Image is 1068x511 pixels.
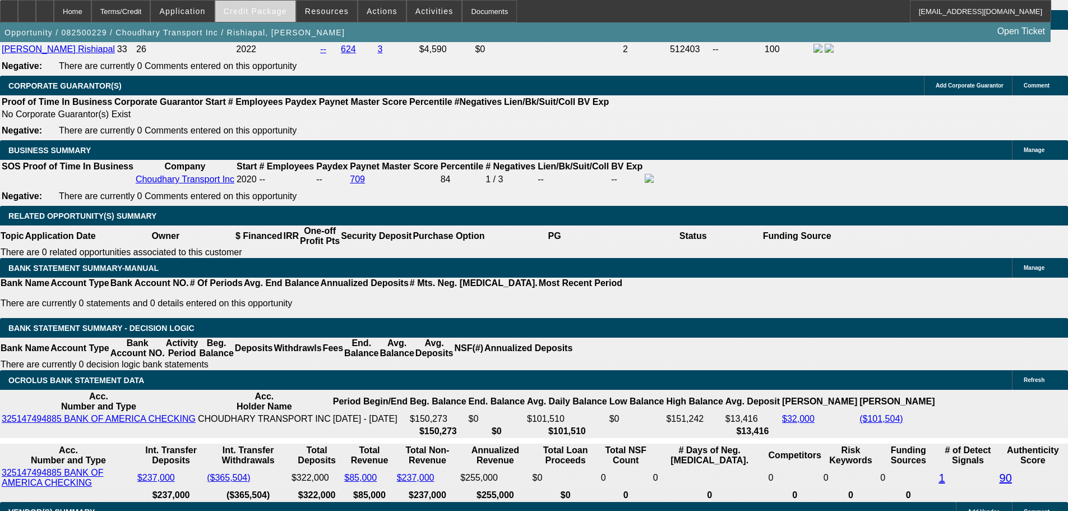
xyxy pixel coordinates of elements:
[320,44,326,54] a: --
[1,161,21,172] th: SOS
[725,426,780,437] th: $13,416
[8,324,195,333] span: Bank Statement Summary - Decision Logic
[341,44,356,54] a: 624
[2,126,42,135] b: Negative:
[24,225,96,247] th: Application Date
[468,413,525,425] td: $0
[725,391,780,412] th: Avg. Deposit
[532,490,599,501] th: $0
[880,445,937,466] th: Funding Sources
[993,22,1049,41] a: Open Ticket
[823,445,879,466] th: Risk Keywords
[1024,265,1044,271] span: Manage
[409,278,538,289] th: # Mts. Neg. [MEDICAL_DATA].
[228,97,283,107] b: # Employees
[206,445,290,466] th: Int. Transfer Withdrawals
[609,391,665,412] th: Low Balance
[2,61,42,71] b: Negative:
[611,173,643,186] td: --
[813,44,822,53] img: facebook-icon.png
[1,96,113,108] th: Proof of Time In Business
[397,473,434,482] a: $237,000
[297,1,357,22] button: Resources
[526,391,608,412] th: Avg. Daily Balance
[999,445,1067,466] th: Authenticity Score
[526,413,608,425] td: $101,510
[235,225,283,247] th: $ Financed
[2,468,103,487] a: 325147494885 BANK OF AMERICA CHECKING
[412,225,485,247] th: Purchase Option
[441,174,483,185] div: 84
[468,391,525,412] th: End. Balance
[379,338,414,359] th: Avg. Balance
[484,338,573,359] th: Annualized Deposits
[59,191,297,201] span: There are currently 0 Comments entered on this opportunity
[624,225,762,247] th: Status
[283,225,299,247] th: IRR
[110,278,189,289] th: Bank Account NO.
[224,7,287,16] span: Credit Package
[322,338,344,359] th: Fees
[782,414,815,423] a: $32,000
[460,490,530,501] th: $255,000
[611,162,642,171] b: BV Exp
[316,173,348,186] td: --
[938,472,945,484] a: 1
[243,278,320,289] th: Avg. End Balance
[712,43,763,56] td: --
[96,225,235,247] th: Owner
[110,338,165,359] th: Bank Account NO.
[653,445,767,466] th: # Days of Neg. [MEDICAL_DATA].
[1,109,614,120] td: No Corporate Guarantor(s) Exist
[823,490,879,501] th: 0
[340,225,412,247] th: Security Deposit
[1024,82,1049,89] span: Comment
[455,97,502,107] b: #Negatives
[50,278,110,289] th: Account Type
[537,173,609,186] td: --
[653,490,767,501] th: 0
[8,376,144,385] span: OCROLUS BANK STATEMENT DATA
[236,44,256,54] span: 2022
[454,338,484,359] th: NSF(#)
[880,490,937,501] th: 0
[526,426,608,437] th: $101,510
[762,225,832,247] th: Funding Source
[665,391,723,412] th: High Balance
[486,162,535,171] b: # Negatives
[22,161,134,172] th: Proof of Time In Business
[504,97,575,107] b: Lien/Bk/Suit/Coll
[285,97,317,107] b: Paydex
[198,338,234,359] th: Beg. Balance
[291,445,343,466] th: Total Deposits
[350,174,365,184] a: 709
[609,413,665,425] td: $0
[622,43,668,56] td: 2
[2,191,42,201] b: Negative:
[8,211,156,220] span: RELATED OPPORTUNITY(S) SUMMARY
[538,162,609,171] b: Lien/Bk/Suit/Coll
[136,43,234,56] td: 26
[59,61,297,71] span: There are currently 0 Comments entered on this opportunity
[2,414,196,423] a: 325147494885 BANK OF AMERICA CHECKING
[319,97,407,107] b: Paynet Master Score
[725,413,780,425] td: $13,416
[50,338,110,359] th: Account Type
[485,225,623,247] th: PG
[600,490,651,501] th: 0
[344,338,379,359] th: End. Balance
[407,1,462,22] button: Activities
[474,43,621,56] td: $0
[299,225,340,247] th: One-off Profit Pts
[206,490,290,501] th: ($365,504)
[409,391,466,412] th: Beg. Balance
[1,445,136,466] th: Acc. Number and Type
[350,162,438,171] b: Paynet Master Score
[600,467,651,489] td: 0
[114,97,203,107] b: Corporate Guarantor
[197,391,331,412] th: Acc. Holder Name
[768,445,822,466] th: Competitors
[8,264,159,273] span: BANK STATEMENT SUMMARY-MANUAL
[460,473,530,483] div: $255,000
[441,162,483,171] b: Percentile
